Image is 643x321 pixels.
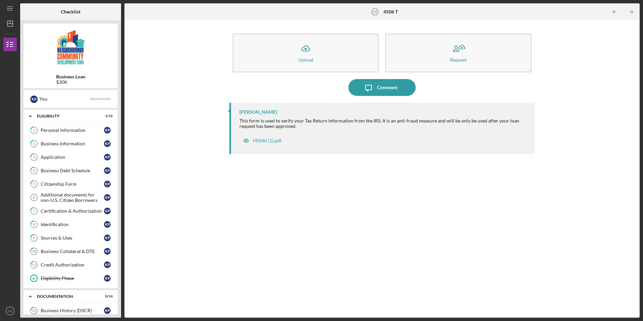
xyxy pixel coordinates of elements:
[33,222,35,227] tspan: 8
[27,231,114,245] a: 9Sources & UsesKP
[32,249,36,254] tspan: 10
[253,138,281,143] div: f4506t (1).pdf
[33,195,35,200] tspan: 6
[27,164,114,177] a: 4Business Debt ScheduleKP
[298,57,313,62] div: Upload
[41,208,104,214] div: Certification & Authorization
[104,235,111,241] div: K P
[373,10,377,14] tspan: 24
[104,167,111,174] div: K P
[27,204,114,218] a: 7Certification & AuthorizationKP
[3,304,17,318] button: KP
[32,263,36,267] tspan: 11
[104,248,111,255] div: K P
[104,181,111,187] div: K P
[61,9,80,14] b: Checklist
[104,208,111,214] div: K P
[30,96,38,103] div: K P
[104,261,111,268] div: K P
[33,236,35,240] tspan: 9
[104,127,111,134] div: K P
[56,74,85,79] b: Business Loan
[41,276,104,281] div: Eligibility Phase
[8,309,12,313] text: KP
[27,123,114,137] a: 1Personal InformationKP
[383,9,398,14] b: 4506 T
[41,235,104,241] div: Sources & Uses
[33,155,35,159] tspan: 3
[41,192,104,203] div: Additional documents for non-U.S. Citizen Borrowers
[104,154,111,160] div: K P
[104,307,111,314] div: K P
[27,150,114,164] a: 3ApplicationKP
[233,34,379,72] button: Upload
[41,181,104,187] div: Citizenship Form
[239,118,528,129] div: This form is used to verify your Tax Return information from the IRS. It is an anti-fraud measure...
[41,128,104,133] div: Personal Information
[37,294,96,298] div: documentation
[33,182,35,186] tspan: 5
[104,275,111,282] div: K P
[104,140,111,147] div: K P
[27,218,114,231] a: 8IdentificationKP
[239,109,277,115] div: [PERSON_NAME]
[27,177,114,191] a: 5Citizenship FormKP
[41,222,104,227] div: Identification
[104,221,111,228] div: K P
[104,194,111,201] div: K P
[27,272,114,285] a: Eligibility PhaseKP
[41,168,104,173] div: Business Debt Schedule
[377,79,398,96] div: Comment
[27,137,114,150] a: 2Business InformationKP
[27,191,114,204] a: 6Additional documents for non-U.S. Citizen BorrowersKP
[33,169,35,173] tspan: 4
[33,209,35,213] tspan: 7
[32,309,36,313] tspan: 12
[101,294,113,298] div: 0 / 14
[27,304,114,317] a: 12Business History (DSCR)KP
[41,262,104,267] div: Credit Authorization
[24,27,118,67] img: Product logo
[27,258,114,272] a: 11Credit AuthorizationKP
[450,57,467,62] div: Request
[101,114,113,118] div: 1 / 12
[385,34,531,72] button: Request
[37,114,96,118] div: Eligibility
[56,79,85,85] div: $30K
[33,142,35,146] tspan: 2
[239,134,285,147] button: f4506t (1).pdf
[41,249,104,254] div: Business Collateral & DTE
[27,245,114,258] a: 10Business Collateral & DTEKP
[33,128,35,133] tspan: 1
[39,93,91,105] div: You
[348,79,416,96] button: Comment
[41,141,104,146] div: Business Information
[41,308,104,313] div: Business History (DSCR)
[41,154,104,160] div: Application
